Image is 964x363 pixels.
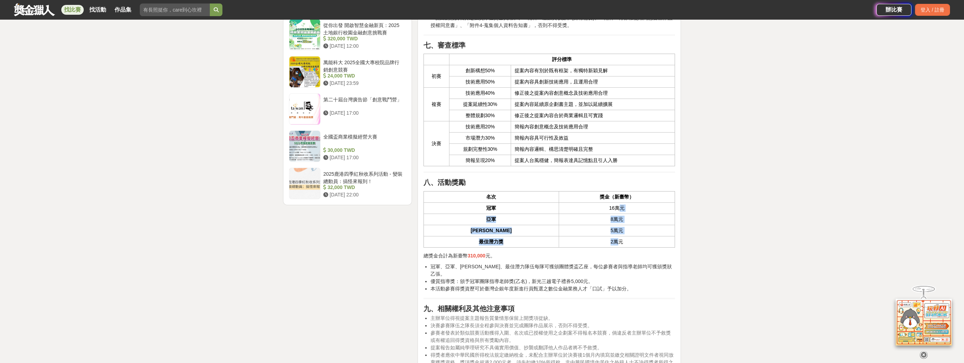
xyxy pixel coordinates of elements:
[449,155,511,166] td: 簡報呈現20%
[424,236,559,248] th: 最佳潛力獎
[431,323,592,328] span: 決賽參賽隊伍之隊長須全程參與決賽並完成團隊作品展示，否則不得受獎。
[87,5,109,15] a: 找活動
[424,203,559,214] th: 冠軍
[559,236,675,248] td: 2萬元
[431,278,675,285] li: 優質指導獎：頒予冠軍團隊指導老師獎(乙名)，新光三越電子禮券5,000元。
[449,121,511,133] td: 技術應用20%
[424,214,559,225] th: 亞軍
[289,56,406,88] a: 萬能科大 2025全國大專校院品牌行銷創意競賽 24,000 TWD [DATE] 23:59
[511,121,675,133] td: 簡報內容創意概念及技術應用合理
[323,22,403,35] div: 從你出發 開啟智慧金融新頁：2025土地銀行校園金融創意挑戰賽
[424,65,449,88] td: 初賽
[323,133,403,147] div: 全國盃商業模擬經營大賽
[112,5,134,15] a: 作品集
[559,225,675,236] td: 5萬元
[449,144,511,155] td: 規劃完整性30%
[289,19,406,51] a: 從你出發 開啟智慧金融新頁：2025土地銀行校園金融創意挑戰賽 320,000 TWD [DATE] 12:00
[323,184,403,191] div: 32,000 TWD
[896,299,952,345] img: d2146d9a-e6f6-4337-9592-8cefde37ba6b.png
[424,225,559,236] th: [PERSON_NAME]
[323,42,403,50] div: [DATE] 12:00
[431,285,675,293] li: 本活動參賽得獎資歷可於臺灣企銀年度新進行員甄選之數位金融業務人才「口試」予以加分。
[323,170,403,184] div: 2025鹿港四季紅秋收系列活動 - 變裝總動員：搞怪來報到！
[424,41,466,49] strong: 七、審查標準
[511,99,675,110] td: 提案內容延續原企劃書主題，並加以延續擴展
[289,130,406,162] a: 全國盃商業模擬經營大賽 30,000 TWD [DATE] 17:00
[323,154,403,161] div: [DATE] 17:00
[449,65,511,76] td: 創新構想50%
[431,263,675,278] li: 冠軍、亞軍、[PERSON_NAME]、最佳潛力隊伍每隊可獲頒團體獎盃乙座，每位參賽者與指導老師均可獲頒獎狀乙張。
[511,110,675,121] td: 修正後之提案內容合於商業邏輯且可實踐
[511,155,675,166] td: 提案人台風穩健，簡報表達具記憶點且引人入勝
[559,203,675,214] td: 16萬元
[323,35,403,42] div: 320,000 TWD
[559,191,675,203] th: 獎金（新臺幣）
[424,305,515,312] strong: 九、相關權利及其他注意事項
[915,4,950,16] div: 登入 / 註冊
[449,76,511,88] td: 技術應用50%
[424,252,675,260] p: 總獎金合計為新臺幣 元。
[449,88,511,99] td: 技術應用40%
[511,133,675,144] td: 簡報內容具可行性及效益
[431,330,671,343] span: 參賽者發表於類似競賽活動獲得入圍、名次或已授權使用之企劃案不得報名本競賽，倘違反者主辦單位不予敘獎或有權追回得獎資格與所有獎勵內容。
[424,191,559,203] th: 名次
[449,54,675,65] th: 評分標準
[468,253,486,258] strong: 310,000
[323,59,403,72] div: 萬能科大 2025全國大專校院品牌行銷創意競賽
[431,315,553,321] span: 主辦單位得視提案主題報告質量情形保留上開獎項從缺。
[511,88,675,99] td: 修正後之提案內容創意概念及技術應用合理
[449,133,511,144] td: 市場潛力30%
[323,109,403,117] div: [DATE] 17:00
[323,80,403,87] div: [DATE] 23:59
[431,345,602,350] span: 提案報告如屬純學理研究不具備實用價值、抄襲或翻譯他人作品者將不予敘獎。
[140,4,210,16] input: 有長照挺你，care到心坎裡！青春出手，拍出照顧 影音徵件活動
[449,99,511,110] td: 提案延續性30%
[323,147,403,154] div: 30,000 TWD
[876,4,911,16] a: 辦比賽
[424,88,449,121] td: 複賽
[61,5,84,15] a: 找比賽
[323,72,403,80] div: 24,000 TWD
[323,96,403,109] div: 第二十屆台灣廣告節「創意戰鬥營」
[424,121,449,166] td: 決賽
[511,144,675,155] td: 簡報內容邏輯、構思清楚明確且完整
[323,191,403,199] div: [DATE] 22:00
[289,168,406,199] a: 2025鹿港四季紅秋收系列活動 - 變裝總動員：搞怪來報到！ 32,000 TWD [DATE] 22:00
[511,65,675,76] td: 提案內容有別於既有框架，有獨特新穎見解
[449,110,511,121] td: 整體規劃30%
[511,76,675,88] td: 提案內容具創新技術應用，且運用合理
[289,93,406,125] a: 第二十屆台灣廣告節「創意戰鬥營」 [DATE] 17:00
[559,214,675,225] td: 8萬元
[424,179,466,186] strong: 八、活動獎勵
